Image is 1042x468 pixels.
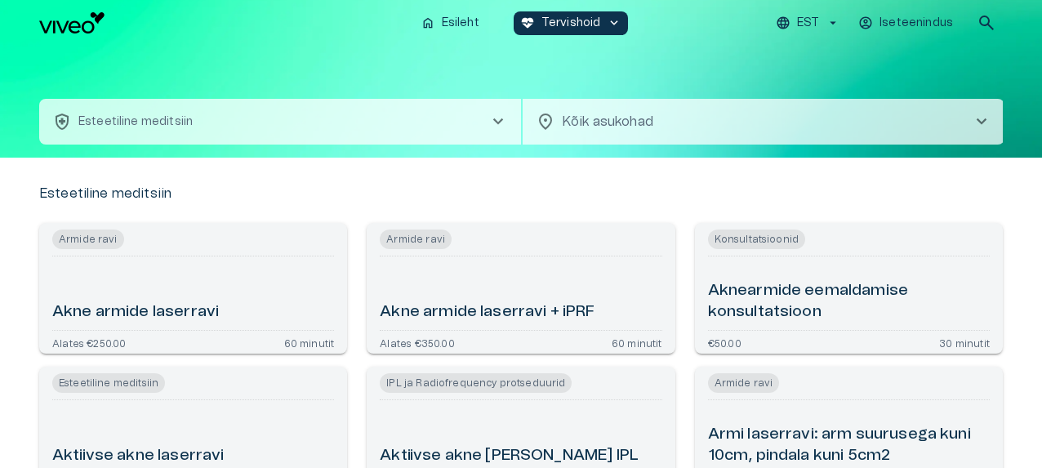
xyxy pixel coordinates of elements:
[421,16,435,30] span: home
[773,11,843,35] button: EST
[39,223,347,354] a: Open service booking details
[708,230,805,249] span: Konsultatsioonid
[536,112,555,131] span: location_on
[52,337,126,347] p: Alates €250.00
[939,337,990,347] p: 30 minutit
[52,112,72,131] span: health_and_safety
[284,337,335,347] p: 60 minutit
[442,15,479,32] p: Esileht
[695,223,1003,354] a: Open service booking details
[541,15,601,32] p: Tervishoid
[708,373,780,393] span: Armide ravi
[562,112,946,131] p: Kõik asukohad
[39,12,105,33] img: Viveo logo
[78,114,193,131] p: Esteetiline meditsiin
[52,445,224,467] h6: Aktiivse akne laserravi
[39,12,407,33] a: Navigate to homepage
[520,16,535,30] span: ecg_heart
[612,337,662,347] p: 60 minutit
[514,11,629,35] button: ecg_heartTervishoidkeyboard_arrow_down
[708,280,990,323] h6: Aknearmide eemaldamise konsultatsioon
[39,184,171,203] p: Esteetiline meditsiin
[52,373,165,393] span: Esteetiline meditsiin
[380,373,572,393] span: IPL ja Radiofrequency protseduurid
[39,99,521,145] button: health_and_safetyEsteetiline meditsiinchevron_right
[380,445,639,467] h6: Aktiivse akne [PERSON_NAME] IPL
[972,112,991,131] span: chevron_right
[708,337,741,347] p: €50.00
[52,301,219,323] h6: Akne armide laserravi
[380,301,594,323] h6: Akne armide laserravi + iPRF
[879,15,953,32] p: Iseteenindus
[488,112,508,131] span: chevron_right
[607,16,621,30] span: keyboard_arrow_down
[970,7,1003,39] button: open search modal
[367,223,675,354] a: Open service booking details
[708,424,990,467] h6: Armi laserravi: arm suurusega kuni 10cm, pindala kuni 5cm2
[915,394,1042,439] iframe: Help widget launcher
[856,11,957,35] button: Iseteenindus
[414,11,488,35] button: homeEsileht
[380,337,454,347] p: Alates €350.00
[797,15,819,32] p: EST
[977,13,996,33] span: search
[52,230,124,249] span: Armide ravi
[380,230,452,249] span: Armide ravi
